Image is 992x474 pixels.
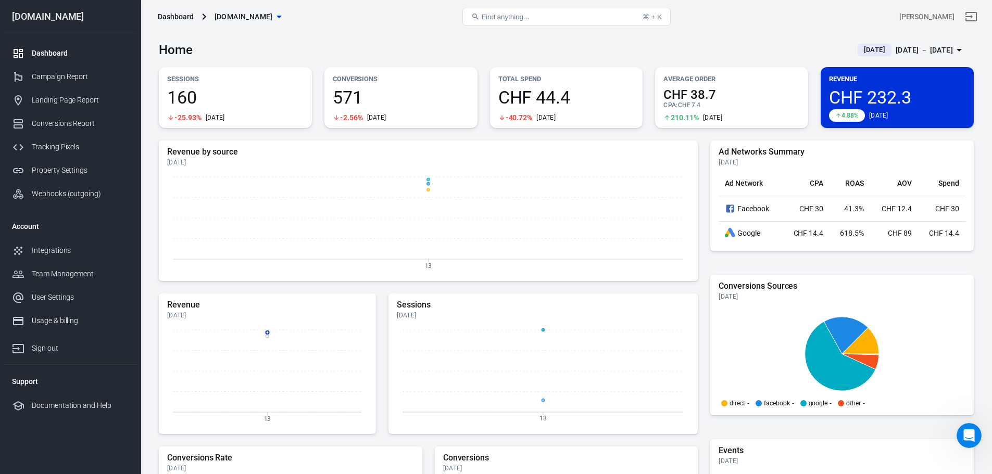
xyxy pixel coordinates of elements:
div: if they land here:[URL][DOMAIN_NAME]the purchases they do will be tracked [8,31,171,74]
div: [DOMAIN_NAME] [4,12,137,21]
div: Facebook [725,202,776,215]
div: [DATE] [719,158,965,166]
span: 41.3% [844,204,864,213]
span: CPA : [663,101,677,109]
a: Integrations [4,239,137,262]
p: Revenue [829,73,965,84]
div: ⌘ + K [643,13,662,21]
div: [DATE] [167,464,414,472]
div: AnyTrack • [DATE] [17,305,74,312]
button: [DOMAIN_NAME] [210,7,285,27]
span: CHF 89 [888,229,912,237]
div: [DATE] [443,464,690,472]
p: facebook [764,400,790,406]
div: Integrations [32,245,129,256]
span: CHF 30 [799,204,823,213]
span: - [792,400,794,406]
div: I am closing this conversation for now. You can always respond later or start a new conversation. [17,267,162,298]
th: Spend [918,171,965,196]
div: [DATE] [869,111,888,120]
a: Dashboard [4,42,137,65]
button: [DATE][DATE] － [DATE] [849,42,974,59]
div: [DATE] [167,158,689,166]
div: Campaign Report [32,71,129,82]
span: -2.56% [340,114,363,121]
span: CHF 14.4 [794,229,824,237]
span: CHF 232.3 [829,88,965,106]
div: Property Settings [32,165,129,176]
div: Dashboard [158,11,194,22]
h5: Conversions Sources [719,281,965,291]
li: Support [4,369,137,394]
p: Total Spend [498,73,635,84]
div: Webhooks (outgoing) [32,188,129,199]
div: but you have a lot of traffic that doesnt come from an ad, you can see the details about those us... [8,75,171,184]
div: Team Management [32,268,129,279]
div: [DATE] － [DATE] [896,44,953,57]
div: those users didnt click on an ad so if they purchase there is no ad to attribute to [8,185,171,228]
svg: Facebook Ads [725,202,735,215]
p: Conversions [333,73,469,84]
span: CHF 38.7 [663,88,800,101]
tspan: 13 [539,415,547,422]
img: Profile image for AnyTrack [30,6,46,22]
div: Jose says… [8,185,200,237]
span: CHF 14.4 [929,229,959,237]
div: Jose says… [8,31,200,75]
span: -25.93% [174,114,202,121]
span: Find anything... [482,13,529,21]
a: Sign out [4,332,137,360]
div: AnyTrack says… [8,237,200,261]
div: I am closing this conversation for now. You can always respond later or start a new conversation.... [8,261,171,304]
div: Usage & billing [32,315,129,326]
span: 210.11% [671,114,699,121]
p: other [846,400,861,406]
div: Tracking Pixels [32,142,129,152]
iframe: Intercom live chat [957,423,982,448]
a: Landing Page Report [4,88,137,112]
span: - [863,400,865,406]
a: [URL][DOMAIN_NAME] [17,37,99,56]
button: Home [182,4,202,24]
div: Sign out [32,343,129,354]
div: Conversions Report [32,118,129,129]
th: ROAS [830,171,870,196]
div: [DATE] [367,113,386,122]
span: -40.72% [506,114,533,121]
div: User Settings [32,292,129,303]
p: direct [730,400,745,406]
div: but you have a lot of traffic that doesnt come from an ad, you can see the details about those us... [17,81,162,112]
button: go back [7,4,27,24]
span: - [830,400,832,406]
span: 571 [333,88,469,106]
h5: Conversions Rate [167,453,414,463]
span: [DATE] [860,45,889,55]
a: Sign out [959,4,984,29]
div: Landing Page Report [32,95,129,106]
a: Webhooks (outgoing) [4,182,137,206]
span: CHF 7.4 [678,101,701,109]
th: AOV [870,171,918,196]
span: - [747,400,749,406]
span: CHF 44.4 [498,88,635,106]
div: [DATE] [536,113,556,122]
h3: Home [159,43,193,57]
th: CPA [782,171,830,196]
span: pflegetasche.ch [215,10,273,23]
p: google [809,400,828,406]
div: [DATE] [397,311,689,319]
div: Dashboard [32,48,129,59]
h5: Revenue [167,300,368,310]
div: Google Ads [725,228,735,238]
div: Do you still need help? [8,237,108,260]
a: Property Settings [4,159,137,182]
li: Account [4,214,137,239]
p: Sessions [167,73,304,84]
tspan: 13 [264,415,271,422]
div: AnyTrack says… [8,261,200,327]
th: Ad Network [719,171,782,196]
div: Account id: lFeZapHD [899,11,955,22]
div: Do you still need help? [17,243,100,253]
a: Team Management [4,262,137,286]
h5: Revenue by source [167,147,689,157]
